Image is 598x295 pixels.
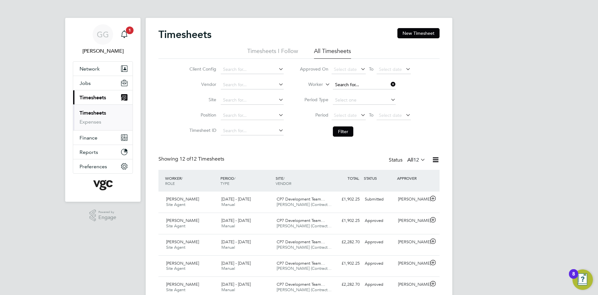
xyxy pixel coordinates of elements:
[158,28,211,41] h2: Timesheets
[221,261,251,266] span: [DATE] - [DATE]
[362,279,395,290] div: Approved
[166,282,199,287] span: [PERSON_NAME]
[334,66,357,72] span: Select date
[166,223,185,229] span: Site Agent
[188,97,216,102] label: Site
[329,237,362,247] div: £2,282.70
[221,223,235,229] span: Manual
[80,135,97,141] span: Finance
[277,218,325,223] span: CP7 Development Team…
[158,156,226,163] div: Showing
[277,239,325,245] span: CP7 Development Team…
[73,62,133,76] button: Network
[221,80,284,89] input: Search for...
[362,172,395,184] div: STATUS
[80,80,91,86] span: Jobs
[166,266,185,271] span: Site Agent
[283,176,285,181] span: /
[181,176,183,181] span: /
[221,239,251,245] span: [DATE] - [DATE]
[367,111,375,119] span: To
[98,209,116,215] span: Powered by
[395,279,429,290] div: [PERSON_NAME]
[219,172,274,189] div: PERIOD
[166,287,185,292] span: Site Agent
[166,245,185,250] span: Site Agent
[395,172,429,184] div: APPROVER
[395,194,429,205] div: [PERSON_NAME]
[333,126,353,137] button: Filter
[379,66,402,72] span: Select date
[276,181,291,186] span: VENDOR
[314,47,351,59] li: All Timesheets
[221,266,235,271] span: Manual
[362,194,395,205] div: Submitted
[166,202,185,207] span: Site Agent
[188,66,216,72] label: Client Config
[334,112,357,118] span: Select date
[165,181,175,186] span: ROLE
[329,194,362,205] div: £1,902.25
[300,66,328,72] label: Approved On
[277,245,332,250] span: [PERSON_NAME] (Contract…
[300,112,328,118] label: Period
[274,172,329,189] div: SITE
[166,261,199,266] span: [PERSON_NAME]
[164,172,219,189] div: WORKER
[126,26,134,34] span: 1
[277,223,332,229] span: [PERSON_NAME] (Contract…
[180,156,191,162] span: 12 of
[277,282,325,287] span: CP7 Development Team…
[221,245,235,250] span: Manual
[98,215,116,220] span: Engage
[221,96,284,105] input: Search for...
[73,24,133,55] a: GG[PERSON_NAME]
[333,80,396,89] input: Search for...
[379,112,402,118] span: Select date
[329,279,362,290] div: £2,282.70
[407,157,425,163] label: All
[413,157,419,163] span: 12
[188,112,216,118] label: Position
[572,274,575,282] div: 8
[73,159,133,173] button: Preferences
[277,261,325,266] span: CP7 Development Team…
[367,65,375,73] span: To
[221,287,235,292] span: Manual
[97,30,109,39] span: GG
[247,47,298,59] li: Timesheets I Follow
[294,81,323,88] label: Worker
[389,156,427,165] div: Status
[333,96,396,105] input: Select one
[220,181,229,186] span: TYPE
[395,258,429,269] div: [PERSON_NAME]
[180,156,224,162] span: 12 Timesheets
[73,90,133,104] button: Timesheets
[362,237,395,247] div: Approved
[397,28,440,38] button: New Timesheet
[329,258,362,269] div: £1,902.25
[221,202,235,207] span: Manual
[188,127,216,133] label: Timesheet ID
[221,65,284,74] input: Search for...
[277,202,332,207] span: [PERSON_NAME] (Contract…
[277,266,332,271] span: [PERSON_NAME] (Contract…
[73,145,133,159] button: Reports
[93,180,113,190] img: vgcgroup-logo-retina.png
[73,131,133,145] button: Finance
[572,269,593,290] button: Open Resource Center, 8 new notifications
[80,163,107,170] span: Preferences
[329,216,362,226] div: £1,902.25
[277,287,332,292] span: [PERSON_NAME] (Contract…
[221,126,284,135] input: Search for...
[166,196,199,202] span: [PERSON_NAME]
[80,95,106,101] span: Timesheets
[188,81,216,87] label: Vendor
[221,218,251,223] span: [DATE] - [DATE]
[395,237,429,247] div: [PERSON_NAME]
[395,216,429,226] div: [PERSON_NAME]
[80,110,106,116] a: Timesheets
[166,239,199,245] span: [PERSON_NAME]
[80,66,100,72] span: Network
[73,47,133,55] span: Gauri Gautam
